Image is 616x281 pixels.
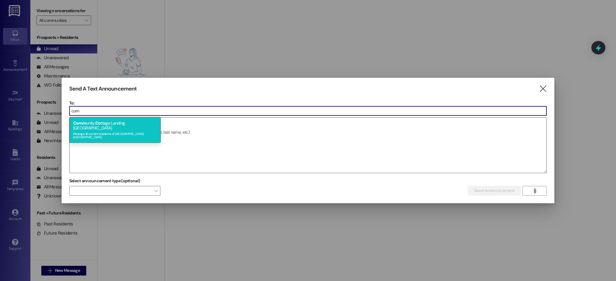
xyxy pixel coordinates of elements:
[69,176,140,186] label: Select announcement type (optional)
[69,100,547,106] p: To:
[70,106,546,115] input: Type to select the units, buildings, or communities you want to message. (e.g. 'Unit 1A', 'Buildi...
[95,120,101,126] span: Co
[474,187,515,194] span: Send Announcement
[70,117,161,142] div: unity: ttage Landing [GEOGRAPHIC_DATA]
[468,186,521,196] button: Send Announcement
[73,120,86,126] span: Comm
[532,188,537,193] i: 
[539,86,547,92] i: 
[69,85,137,92] h3: Send A Text Announcement
[73,131,157,139] div: Message all current residents of [GEOGRAPHIC_DATA] [GEOGRAPHIC_DATA]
